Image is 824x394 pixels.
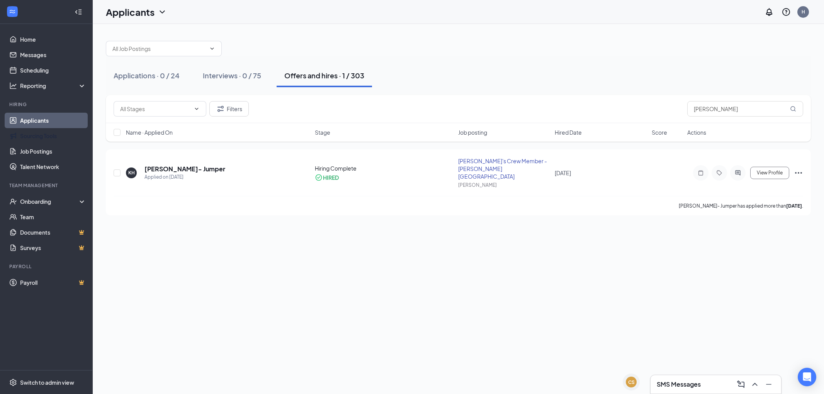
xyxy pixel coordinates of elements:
[120,105,190,113] input: All Stages
[75,8,82,16] svg: Collapse
[9,198,17,205] svg: UserCheck
[20,225,86,240] a: DocumentsCrown
[20,198,80,205] div: Onboarding
[555,129,582,136] span: Hired Date
[749,378,761,391] button: ChevronUp
[20,113,86,128] a: Applicants
[20,144,86,159] a: Job Postings
[126,129,173,136] span: Name · Applied On
[696,170,705,176] svg: Note
[555,169,571,176] span: [DATE]
[782,7,791,17] svg: QuestionInfo
[679,203,803,209] p: [PERSON_NAME]- Jumper has applied more than .
[284,71,364,80] div: Offers and hires · 1 / 303
[750,167,789,179] button: View Profile
[106,5,155,19] h1: Applicants
[20,159,86,174] a: Talent Network
[158,7,167,17] svg: ChevronDown
[209,46,215,52] svg: ChevronDown
[9,182,85,189] div: Team Management
[757,170,783,176] span: View Profile
[652,129,667,136] span: Score
[203,71,261,80] div: Interviews · 0 / 75
[20,379,74,386] div: Switch to admin view
[216,104,225,113] svg: Filter
[458,129,487,136] span: Job posting
[112,44,206,53] input: All Job Postings
[144,165,225,173] h5: [PERSON_NAME]- Jumper
[628,379,635,386] div: CS
[8,8,16,15] svg: WorkstreamLogo
[20,47,86,63] a: Messages
[315,129,330,136] span: Stage
[9,263,85,270] div: Payroll
[763,378,775,391] button: Minimize
[790,106,796,112] svg: MagnifyingGlass
[323,174,339,181] div: HIRED
[764,380,773,389] svg: Minimize
[765,7,774,17] svg: Notifications
[733,170,742,176] svg: ActiveChat
[657,380,701,389] h3: SMS Messages
[802,8,805,15] div: H
[9,379,17,386] svg: Settings
[458,157,550,180] div: [PERSON_NAME]'s Crew Member - [PERSON_NAME][GEOGRAPHIC_DATA]
[194,106,200,112] svg: ChevronDown
[20,275,86,290] a: PayrollCrown
[687,129,706,136] span: Actions
[9,101,85,108] div: Hiring
[20,82,87,90] div: Reporting
[687,101,803,117] input: Search in offers and hires
[144,173,225,181] div: Applied on [DATE]
[315,164,453,172] div: Hiring Complete
[794,168,803,178] svg: Ellipses
[458,182,550,188] div: [PERSON_NAME]
[750,380,759,389] svg: ChevronUp
[736,380,746,389] svg: ComposeMessage
[20,128,86,144] a: Sourcing Tools
[735,378,747,391] button: ComposeMessage
[128,169,135,176] div: KH
[209,101,249,117] button: Filter Filters
[798,368,816,386] div: Open Intercom Messenger
[114,71,180,80] div: Applications · 0 / 24
[9,82,17,90] svg: Analysis
[20,63,86,78] a: Scheduling
[786,203,802,209] b: [DATE]
[20,32,86,47] a: Home
[315,174,323,181] svg: CheckmarkCircle
[20,209,86,225] a: Team
[20,240,86,255] a: SurveysCrown
[715,170,724,176] svg: Tag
